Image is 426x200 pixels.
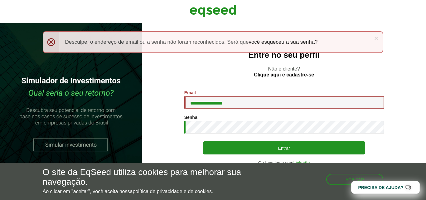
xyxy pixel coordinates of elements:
p: Não é cliente? [154,66,414,78]
div: Ou faça login com [184,161,384,165]
label: Email [184,90,196,95]
h5: O site da EqSeed utiliza cookies para melhorar sua navegação. [43,168,247,187]
a: × [374,35,378,41]
a: política de privacidade e de cookies [133,189,212,194]
h2: Entre no seu perfil [154,51,414,60]
button: Entrar [203,141,365,154]
p: Ao clicar em "aceitar", você aceita nossa . [43,188,247,194]
div: Desculpe, o endereço de email ou a senha não foram reconhecidos. Será que [43,31,384,53]
label: Senha [184,115,197,120]
img: EqSeed Logo [190,3,236,19]
a: LinkedIn [293,161,310,165]
a: Clique aqui e cadastre-se [254,72,314,77]
a: você esqueceu a sua senha? [249,39,317,45]
button: Aceitar [326,174,384,185]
